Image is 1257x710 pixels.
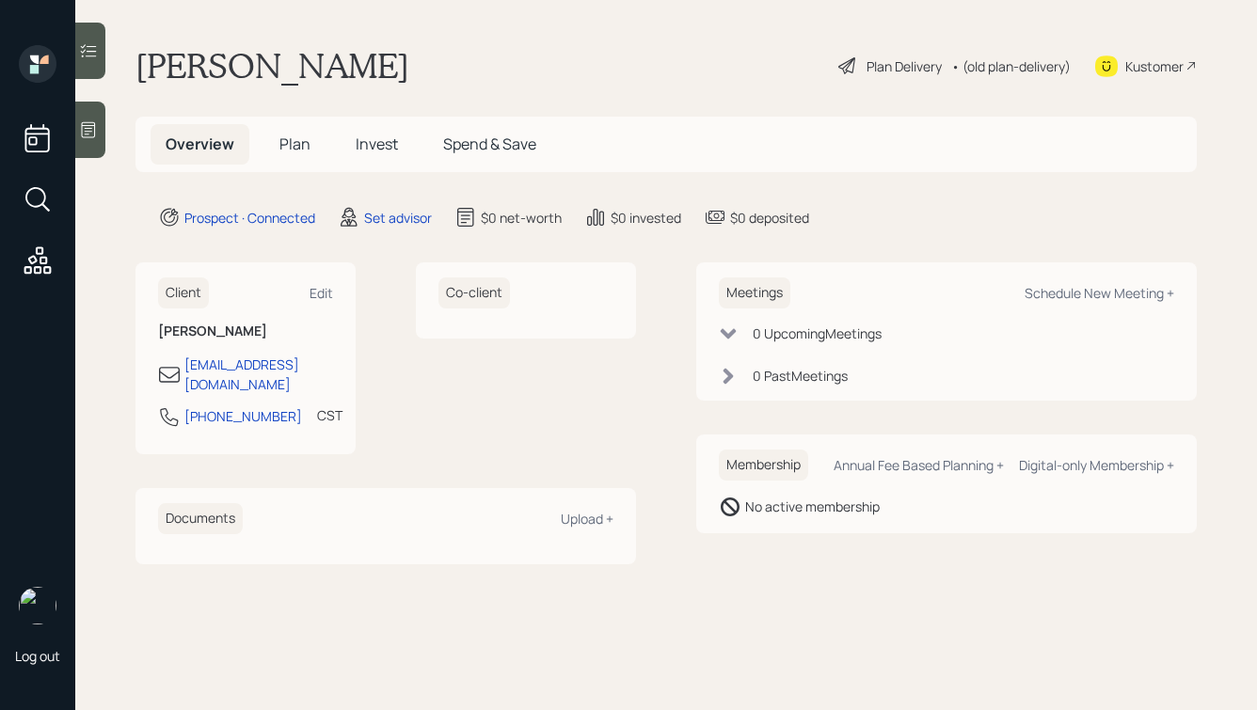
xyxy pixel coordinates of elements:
div: $0 invested [611,208,681,228]
div: Plan Delivery [867,56,942,76]
div: Prospect · Connected [184,208,315,228]
span: Overview [166,134,234,154]
div: • (old plan-delivery) [951,56,1071,76]
h6: [PERSON_NAME] [158,323,333,339]
span: Plan [279,134,310,154]
span: Invest [356,134,398,154]
div: 0 Upcoming Meeting s [753,323,882,343]
h6: Client [158,277,209,308]
h6: Membership [719,450,808,481]
h6: Documents [158,503,243,534]
div: Upload + [561,510,613,528]
span: Spend & Save [443,134,536,154]
div: [PHONE_NUMBER] [184,406,302,426]
div: Edit [310,284,333,302]
div: No active membership [745,497,880,516]
h6: Co-client [438,277,510,308]
div: CST [317,405,342,425]
div: Schedule New Meeting + [1025,284,1174,302]
div: Set advisor [364,208,432,228]
div: $0 net-worth [481,208,562,228]
div: 0 Past Meeting s [753,366,848,386]
div: $0 deposited [730,208,809,228]
div: Log out [15,647,60,665]
div: Digital-only Membership + [1019,456,1174,474]
h6: Meetings [719,277,790,308]
div: Annual Fee Based Planning + [834,456,1004,474]
div: [EMAIL_ADDRESS][DOMAIN_NAME] [184,355,333,394]
img: hunter_neumayer.jpg [19,587,56,624]
div: Kustomer [1125,56,1184,76]
h1: [PERSON_NAME] [135,45,409,87]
